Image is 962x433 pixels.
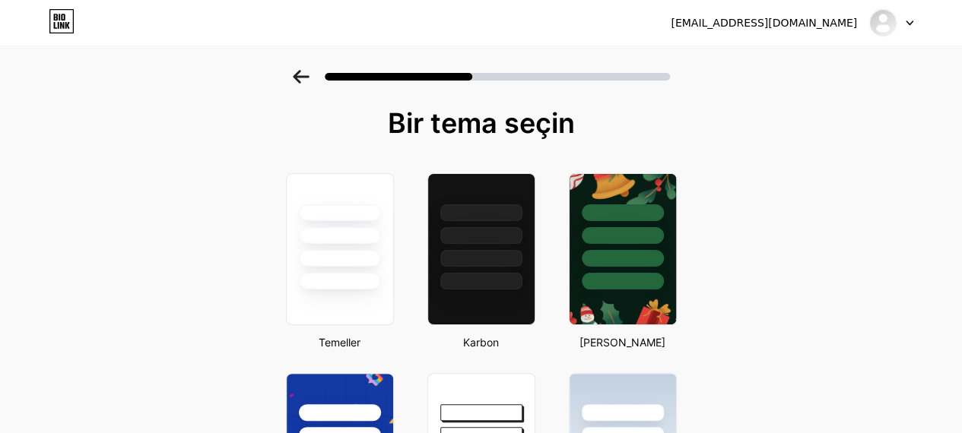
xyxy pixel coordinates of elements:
[579,336,665,349] font: [PERSON_NAME]
[671,17,857,29] font: [EMAIL_ADDRESS][DOMAIN_NAME]
[463,336,499,349] font: Karbon
[388,106,575,140] font: Bir tema seçin
[319,336,360,349] font: Temeller
[868,8,897,37] img: türkcakları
